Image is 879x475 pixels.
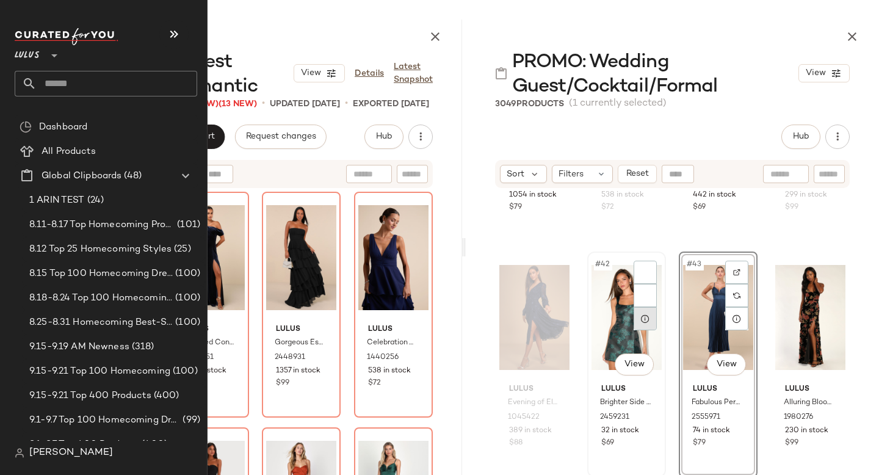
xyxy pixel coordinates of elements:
span: 1 ARIN TEST [29,194,85,208]
span: (100) [173,316,200,330]
img: cfy_white_logo.C9jOOHJF.svg [15,28,118,45]
span: Fabulous Perfection Navy Blue Satin Pleated Midi Dress [692,397,742,408]
span: 230 in stock [785,426,828,437]
button: Hub [364,125,403,149]
span: 8.15 Top 100 Homecoming Dresses [29,267,173,281]
span: $99 [276,378,289,389]
span: 8.18-8.24 Top 100 Homecoming Dresses [29,291,173,305]
span: 442 in stock [693,190,736,201]
img: svg%3e [733,269,740,276]
span: (100) [173,267,200,281]
span: 1980276 [784,412,813,423]
span: (48) [121,169,142,183]
img: 12101781_2555971.jpg [683,256,753,379]
span: Lulus [184,324,235,335]
button: View [615,354,654,375]
span: 389 in stock [509,426,552,437]
span: $88 [509,438,523,449]
span: 1357 in stock [276,366,320,377]
span: 2448931 [275,352,305,363]
span: Reset [625,169,648,179]
span: Request changes [245,132,316,142]
button: Hub [781,125,820,149]
button: View [707,354,746,375]
span: 32 in stock [601,426,639,437]
span: Sort [507,168,524,181]
span: $99 [785,438,798,449]
img: 2459231_2_01_hero_Retakes_2025-09-04.jpg [591,256,662,379]
span: View [716,360,737,369]
img: 11987401_2448931.jpg [266,196,336,319]
span: #42 [594,258,612,270]
span: 1054 in stock [509,190,557,201]
span: (101) [175,218,200,232]
img: svg%3e [733,292,740,299]
span: Hub [792,132,809,142]
span: Gorgeous Essence Black Strapless Tiered Maxi Dress [275,338,325,349]
span: Coveted Confidence Navy Blue Velvet Asymmetrical Maxi Dress [183,338,234,349]
span: (400) [151,389,179,403]
span: 3049 [495,100,516,109]
span: Lulus [785,384,836,395]
span: 538 in stock [368,366,411,377]
span: View [300,68,321,78]
p: Exported [DATE] [353,98,429,111]
img: 1440256_2_01_hero_Retakes_2025-09-05.jpg [358,196,429,319]
span: $69 [693,202,706,213]
span: Hub [375,132,392,142]
img: svg%3e [495,67,507,79]
span: Lulus [601,384,652,395]
span: Lulus [368,324,419,335]
span: Filters [559,168,584,181]
span: 8.12 Top 25 Homecoming Styles [29,242,172,256]
span: 9.15-9.21 Top 400 Products [29,389,151,403]
img: 9597381_1980276.jpg [775,256,845,379]
button: Reset [618,165,657,183]
span: View [805,68,826,78]
span: 9.1-9.7 Top 100 Homecoming Dresses [29,413,180,427]
span: Evening of Elegance Navy Blue Floral Jacquard Wrap Midi Dress [508,397,559,408]
span: 1045422 [508,412,540,423]
button: Request changes [235,125,327,149]
span: Alluring Blooms Black Floral Burnout Velvet Maxi Dress [784,397,834,408]
span: (318) [129,340,154,354]
div: Products [495,98,564,111]
span: Lulus [276,324,327,335]
span: (400) [139,438,167,452]
span: 2459231 [600,412,629,423]
a: Details [355,67,384,80]
img: 5223770_1045422.jpg [499,256,570,379]
span: 9.1-9.7 Top 400 Products [29,438,139,452]
span: • [262,96,265,111]
span: 9.15-9.19 AM Newness [29,340,129,354]
span: (100) [173,291,200,305]
button: View [798,64,850,82]
span: $99 [785,202,798,213]
span: 2555971 [692,412,720,423]
span: 538 in stock [601,190,644,201]
span: 299 in stock [785,190,827,201]
span: (100) [170,364,198,379]
img: svg%3e [15,448,24,458]
span: Celebration Time Navy Blue Sleeveless Tiered Midi Dress [367,338,418,349]
span: (1 currently selected) [569,96,667,111]
button: View [294,64,345,82]
span: 8.25-8.31 Homecoming Best-Sellers [29,316,173,330]
span: Dashboard [39,120,87,134]
span: $72 [601,202,614,213]
span: $72 [368,378,381,389]
span: (24) [85,194,104,208]
span: PROMO: Wedding Guest/Cocktail/Formal [512,50,798,99]
p: updated [DATE] [270,98,340,111]
span: Lulus [15,42,40,63]
span: View [624,360,645,369]
span: 9.15-9.21 Top 100 Homecoming [29,364,170,379]
span: $69 [601,438,614,449]
span: (25) [172,242,191,256]
span: [PERSON_NAME] [29,446,113,460]
span: $79 [509,202,522,213]
span: 8.11-8.17 Top Homecoming Product [29,218,175,232]
span: Lulus [509,384,560,395]
span: (99) [180,413,200,427]
span: Global Clipboards [42,169,121,183]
